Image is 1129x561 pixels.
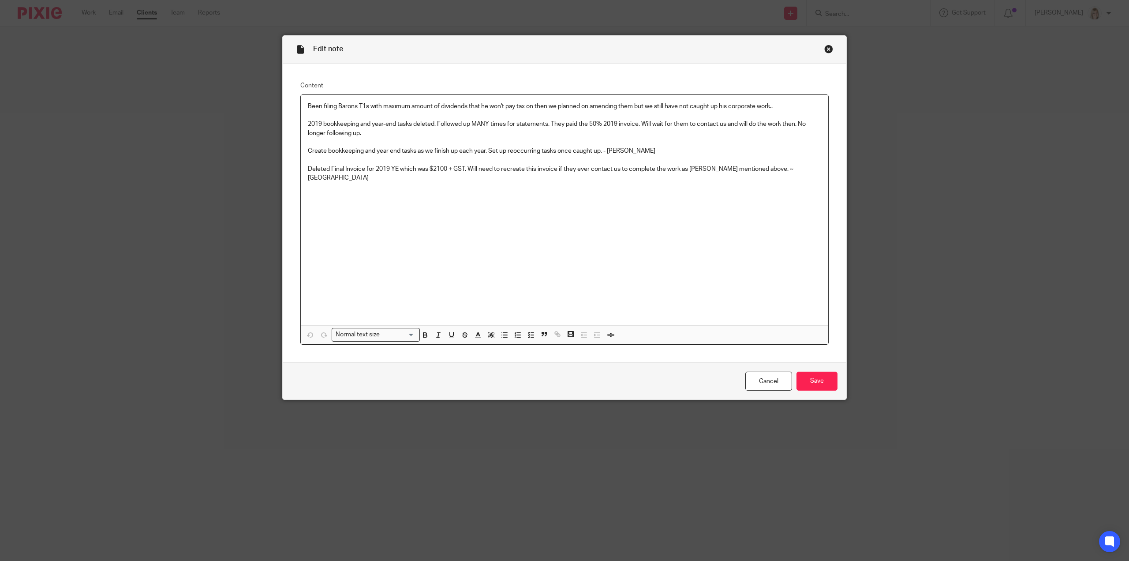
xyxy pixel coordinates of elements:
p: Been filing Barons T1s with maximum amount of dividends that he won't pay tax on then we planned ... [308,102,821,111]
p: Deleted Final Invoice for 2019 YE which was $2100 + GST. Will need to recreate this invoice if th... [308,165,821,183]
input: Search for option [383,330,415,339]
span: Edit note [313,45,343,53]
input: Save [796,372,837,391]
label: Content [300,81,829,90]
a: Cancel [745,372,792,391]
span: Normal text size [334,330,382,339]
div: Search for option [332,328,420,342]
div: Close this dialog window [824,45,833,53]
p: 2019 bookkeeping and year-end tasks deleted. Followed up MANY times for statements. They paid the... [308,120,821,138]
p: Create bookkeeping and year end tasks as we finish up each year. Set up reoccurring tasks once ca... [308,147,821,155]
